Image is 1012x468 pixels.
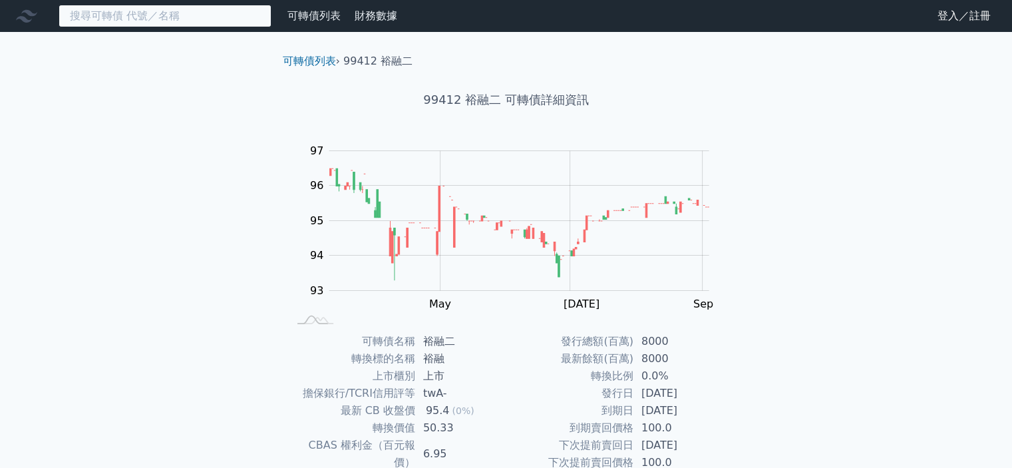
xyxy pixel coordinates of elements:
[288,419,415,437] td: 轉換價值
[633,333,725,350] td: 8000
[415,333,506,350] td: 裕融二
[288,367,415,385] td: 上市櫃別
[415,350,506,367] td: 裕融
[633,367,725,385] td: 0.0%
[343,53,413,69] li: 99412 裕融二
[415,367,506,385] td: 上市
[506,333,633,350] td: 發行總額(百萬)
[310,179,323,192] tspan: 96
[506,437,633,454] td: 下次提前賣回日
[310,214,323,227] tspan: 95
[288,402,415,419] td: 最新 CB 收盤價
[288,350,415,367] td: 轉換標的名稱
[633,419,725,437] td: 100.0
[355,9,397,22] a: 財務數據
[452,405,474,416] span: (0%)
[633,350,725,367] td: 8000
[283,53,340,69] li: ›
[633,385,725,402] td: [DATE]
[283,55,336,67] a: 可轉債列表
[329,168,709,280] g: Series
[506,367,633,385] td: 轉換比例
[59,5,271,27] input: 搜尋可轉債 代號／名稱
[429,298,451,310] tspan: May
[272,91,741,109] h1: 99412 裕融二 可轉債詳細資訊
[415,385,506,402] td: twA-
[633,437,725,454] td: [DATE]
[310,284,323,297] tspan: 93
[927,5,1001,27] a: 登入／註冊
[310,144,323,157] tspan: 97
[288,333,415,350] td: 可轉債名稱
[506,385,633,402] td: 發行日
[288,385,415,402] td: 擔保銀行/TCRI信用評等
[303,144,729,310] g: Chart
[633,402,725,419] td: [DATE]
[564,298,599,310] tspan: [DATE]
[506,402,633,419] td: 到期日
[693,298,713,310] tspan: Sep
[415,419,506,437] td: 50.33
[506,419,633,437] td: 到期賣回價格
[423,402,452,419] div: 95.4
[287,9,341,22] a: 可轉債列表
[506,350,633,367] td: 最新餘額(百萬)
[310,249,323,262] tspan: 94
